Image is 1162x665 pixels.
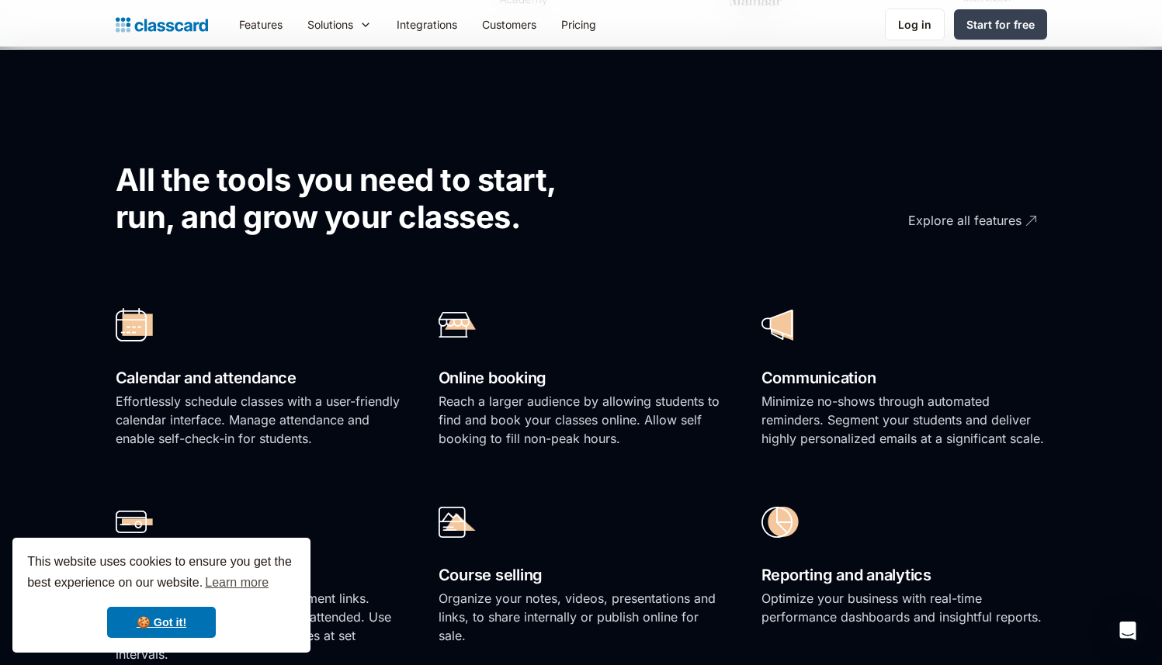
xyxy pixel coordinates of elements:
[307,16,353,33] div: Solutions
[954,9,1047,40] a: Start for free
[227,7,295,42] a: Features
[885,9,945,40] a: Log in
[549,7,609,42] a: Pricing
[822,199,1039,242] a: Explore all features
[470,7,549,42] a: Customers
[116,392,401,448] p: Effortlessly schedule classes with a user-friendly calendar interface. Manage attendance and enab...
[761,365,1047,392] h2: Communication
[116,365,401,392] h2: Calendar and attendance
[107,607,216,638] a: dismiss cookie message
[116,161,609,236] h2: All the tools you need to start, run, and grow your classes.
[439,392,724,448] p: Reach a larger audience by allowing students to find and book your classes online. Allow self boo...
[12,538,310,653] div: cookieconsent
[1109,612,1146,649] div: Open Intercom Messenger
[761,392,1047,448] p: Minimize no-shows through automated reminders. Segment your students and deliver highly personali...
[203,571,271,594] a: learn more about cookies
[439,589,724,645] p: Organize your notes, videos, presentations and links, to share internally or publish online for s...
[116,14,208,36] a: Logo
[295,7,384,42] div: Solutions
[27,552,296,594] span: This website uses cookies to ensure you get the best experience on our website.
[439,562,724,589] h2: Course selling
[966,16,1035,33] div: Start for free
[898,16,931,33] div: Log in
[384,7,470,42] a: Integrations
[908,199,1022,230] div: Explore all features
[439,365,724,392] h2: Online booking
[761,589,1047,626] p: Optimize your business with real-time performance dashboards and insightful reports.
[761,562,1047,589] h2: Reporting and analytics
